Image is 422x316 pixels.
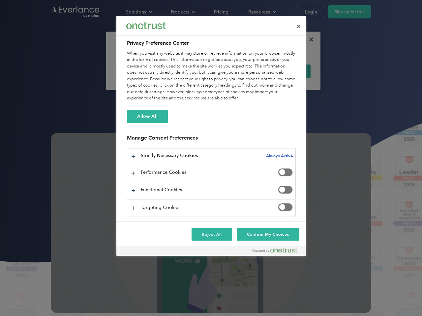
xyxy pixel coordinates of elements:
[127,39,296,47] h2: Privacy Preference Center
[126,19,166,32] div: Everlance
[127,110,168,123] button: Allow All
[127,135,296,145] h3: Manage Consent Preferences
[237,228,299,241] button: Confirm My Choices
[253,248,297,253] img: Powered by OneTrust Opens in a new Tab
[253,248,303,256] a: Powered by OneTrust Opens in a new Tab
[116,16,306,256] div: Preference center
[116,16,306,256] div: Privacy Preference Center
[127,50,296,102] div: When you visit any website, it may store or retrieve information on your browser, mostly in the f...
[126,22,166,29] img: Everlance
[48,39,82,53] input: Submit
[192,228,232,241] button: Reject All
[291,19,306,34] button: Close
